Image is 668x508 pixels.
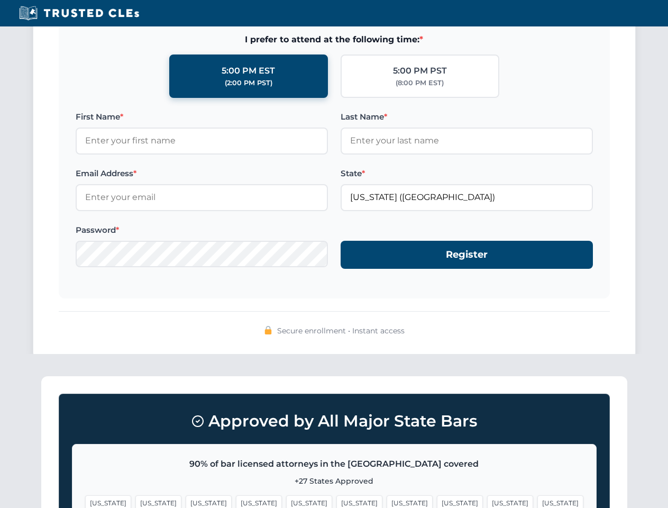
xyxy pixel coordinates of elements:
[225,78,272,88] div: (2:00 PM PST)
[341,111,593,123] label: Last Name
[393,64,447,78] div: 5:00 PM PST
[85,475,583,487] p: +27 States Approved
[341,167,593,180] label: State
[76,33,593,47] span: I prefer to attend at the following time:
[16,5,142,21] img: Trusted CLEs
[76,167,328,180] label: Email Address
[85,457,583,471] p: 90% of bar licensed attorneys in the [GEOGRAPHIC_DATA] covered
[341,241,593,269] button: Register
[76,224,328,237] label: Password
[264,326,272,334] img: 🔒
[341,184,593,211] input: Florida (FL)
[341,128,593,154] input: Enter your last name
[76,111,328,123] label: First Name
[277,325,405,337] span: Secure enrollment • Instant access
[76,128,328,154] input: Enter your first name
[396,78,444,88] div: (8:00 PM EST)
[72,407,597,436] h3: Approved by All Major State Bars
[222,64,275,78] div: 5:00 PM EST
[76,184,328,211] input: Enter your email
